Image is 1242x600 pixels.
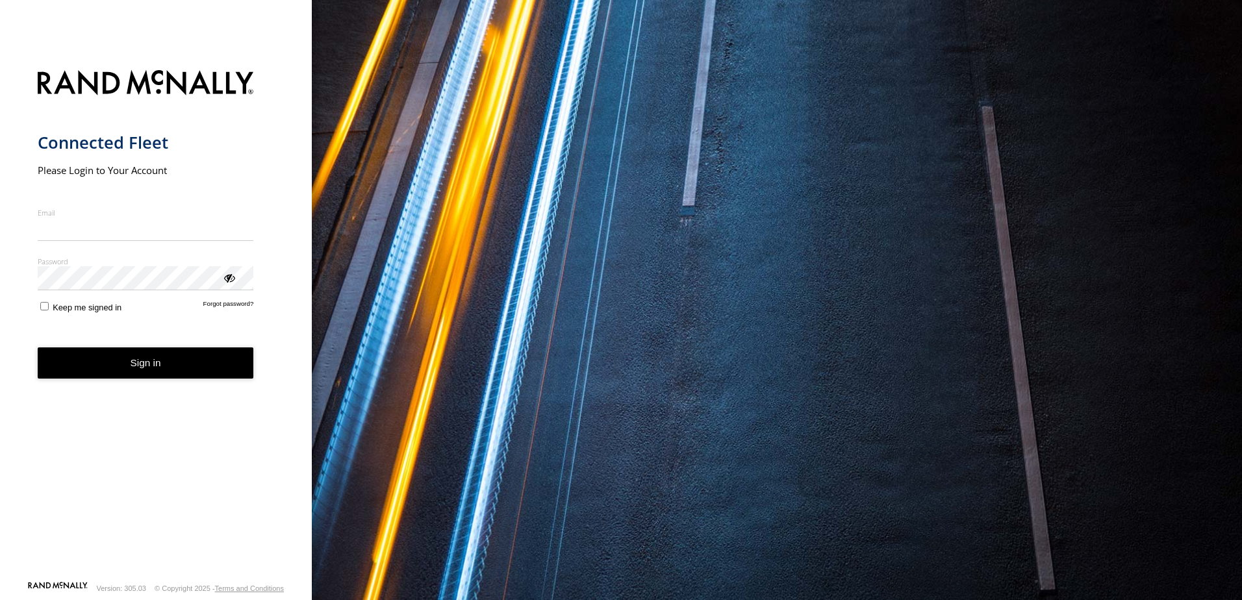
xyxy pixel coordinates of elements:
[38,164,254,177] h2: Please Login to Your Account
[222,271,235,284] div: ViewPassword
[28,582,88,595] a: Visit our Website
[53,303,121,312] span: Keep me signed in
[155,584,284,592] div: © Copyright 2025 -
[215,584,284,592] a: Terms and Conditions
[38,208,254,218] label: Email
[97,584,146,592] div: Version: 305.03
[40,302,49,310] input: Keep me signed in
[38,132,254,153] h1: Connected Fleet
[38,347,254,379] button: Sign in
[38,62,275,581] form: main
[38,68,254,101] img: Rand McNally
[38,256,254,266] label: Password
[203,300,254,312] a: Forgot password?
